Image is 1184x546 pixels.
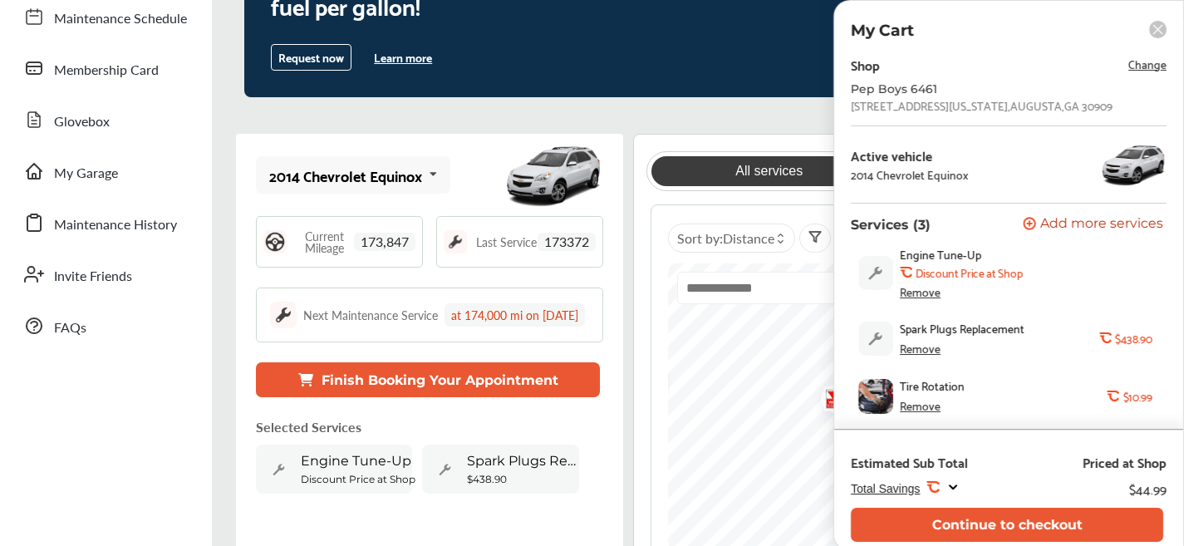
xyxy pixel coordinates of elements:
[723,229,774,248] span: Distance
[15,150,195,193] a: My Garage
[851,148,969,163] div: Active vehicle
[54,60,159,81] span: Membership Card
[54,111,110,133] span: Glovebox
[444,230,467,253] img: maintenance_logo
[900,285,941,298] div: Remove
[851,53,880,76] div: Shop
[15,253,195,296] a: Invite Friends
[301,473,415,485] b: Discount Price at Shop
[1128,54,1167,73] span: Change
[445,303,585,327] div: at 174,000 mi on [DATE]
[354,233,415,251] span: 173,847
[900,379,965,392] span: Tire Rotation
[467,453,583,469] span: Spark Plugs Replacement
[467,473,507,485] b: $438.90
[15,98,195,141] a: Glovebox
[1100,140,1167,189] img: 9165_st0640_046.jpg
[851,217,931,233] p: Services (3)
[1023,217,1163,233] button: Add more services
[256,362,600,397] button: Finish Booking Your Appointment
[301,453,411,469] span: Engine Tune-Up
[476,236,537,248] span: Last Service
[256,417,361,436] p: Selected Services
[900,248,981,261] span: Engine Tune-Up
[271,44,351,71] button: Request now
[54,266,132,288] span: Invite Friends
[900,342,941,355] div: Remove
[808,375,852,427] img: logo-valvoline.png
[677,229,774,248] span: Sort by :
[851,508,1163,542] button: Continue to checkout
[858,379,893,414] img: tire-rotation-thumb.jpg
[1123,390,1152,403] b: $10.99
[538,233,596,251] span: 173372
[263,230,287,253] img: steering_logo
[1040,217,1163,233] span: Add more services
[851,482,920,495] span: Total Savings
[54,8,187,30] span: Maintenance Schedule
[504,138,603,213] img: mobile_9165_st0640_046.jpg
[1115,332,1152,345] b: $438.90
[295,230,354,253] span: Current Mileage
[858,322,893,356] img: default_wrench_icon.d1a43860.svg
[15,304,195,347] a: FAQs
[808,375,850,427] div: Map marker
[1023,217,1167,233] a: Add more services
[54,163,118,184] span: My Garage
[851,454,968,470] div: Estimated Sub Total
[303,307,438,323] div: Next Maintenance Service
[367,45,439,70] button: Learn more
[430,455,460,485] img: default_wrench_icon.d1a43860.svg
[1129,477,1167,499] div: $44.99
[851,99,1113,112] div: [STREET_ADDRESS][US_STATE] , AUGUSTA , GA 30909
[270,302,297,328] img: maintenance_logo
[851,168,969,181] div: 2014 Chevrolet Equinox
[916,266,1022,279] b: Discount Price at Shop
[15,201,195,244] a: Maintenance History
[1083,454,1167,470] div: Priced at Shop
[851,21,914,40] p: My Cart
[900,322,1024,335] span: Spark Plugs Replacement
[900,399,941,412] div: Remove
[858,256,893,290] img: default_wrench_icon.d1a43860.svg
[54,214,177,236] span: Maintenance History
[651,156,887,186] a: All services
[54,317,86,339] span: FAQs
[15,47,195,90] a: Membership Card
[264,455,294,485] img: default_wrench_icon.d1a43860.svg
[269,167,422,184] div: 2014 Chevrolet Equinox
[851,82,1117,96] div: Pep Boys 6461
